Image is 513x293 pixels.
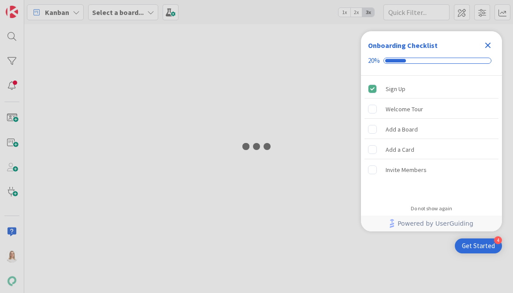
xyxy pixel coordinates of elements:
[386,104,423,114] div: Welcome Tour
[364,160,498,179] div: Invite Members is incomplete.
[364,120,498,139] div: Add a Board is incomplete.
[361,31,502,231] div: Checklist Container
[365,216,498,231] a: Powered by UserGuiding
[386,165,427,175] div: Invite Members
[411,205,452,212] div: Do not show again
[481,38,495,52] div: Close Checklist
[361,216,502,231] div: Footer
[368,57,495,65] div: Checklist progress: 20%
[364,79,498,99] div: Sign Up is complete.
[386,144,414,155] div: Add a Card
[386,124,418,135] div: Add a Board
[455,238,502,253] div: Open Get Started checklist, remaining modules: 4
[462,242,495,250] div: Get Started
[361,76,502,199] div: Checklist items
[19,1,40,12] span: Support
[364,140,498,159] div: Add a Card is incomplete.
[494,236,502,244] div: 4
[386,84,405,94] div: Sign Up
[368,57,380,65] div: 20%
[398,218,473,229] span: Powered by UserGuiding
[364,99,498,119] div: Welcome Tour is incomplete.
[368,40,438,51] div: Onboarding Checklist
